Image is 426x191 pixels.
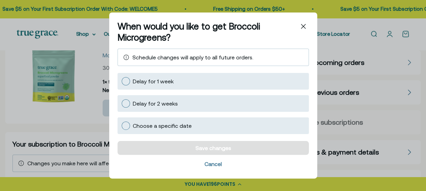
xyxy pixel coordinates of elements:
span: Delay for 1 week [133,78,174,84]
span: Cancel [118,158,309,170]
h1: When would you like to get Broccoli Microgreens? [118,21,298,43]
span: Choose a specific date [133,123,192,129]
span: Schedule changes will apply to all future orders. [132,54,253,60]
span: Delay for 2 weeks [133,100,178,107]
div: Cancel [205,161,222,167]
div: Save changes [195,145,231,151]
span: Close [298,21,309,32]
button: Save changes [118,141,309,155]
